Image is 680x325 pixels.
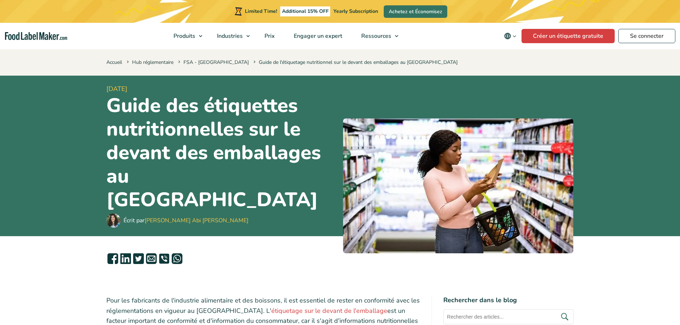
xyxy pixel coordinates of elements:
[255,23,283,49] a: Prix
[145,217,248,224] a: [PERSON_NAME] Abi [PERSON_NAME]
[132,59,173,66] a: Hub réglementaire
[215,32,243,40] span: Industries
[443,295,574,305] h4: Rechercher dans le blog
[106,213,121,228] img: Maria Abi Hanna - Étiquetage alimentaire
[359,32,392,40] span: Ressources
[164,23,206,49] a: Produits
[284,23,350,49] a: Engager un expert
[280,6,331,16] span: Additional 15% OFF
[252,59,458,66] span: Guide de l'étiquetage nutritionnel sur le devant des emballages au [GEOGRAPHIC_DATA]
[352,23,402,49] a: Ressources
[106,84,337,94] span: [DATE]
[5,32,67,40] a: Food Label Maker homepage
[443,309,574,324] input: Rechercher des articles...
[333,8,378,15] span: Yearly Subscription
[292,32,343,40] span: Engager un expert
[106,59,122,66] a: Accueil
[183,59,249,66] a: FSA - [GEOGRAPHIC_DATA]
[124,216,248,225] div: Écrit par
[208,23,253,49] a: Industries
[271,306,387,315] a: étiquetage sur le devant de l'emballage
[106,94,337,212] h1: Guide des étiquettes nutritionnelles sur le devant des emballages au [GEOGRAPHIC_DATA]
[618,29,675,43] a: Se connecter
[171,32,196,40] span: Produits
[522,29,615,43] a: Créer un étiquette gratuite
[245,8,277,15] span: Limited Time!
[384,5,447,18] a: Achetez et Économisez
[262,32,276,40] span: Prix
[499,29,522,43] button: Change language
